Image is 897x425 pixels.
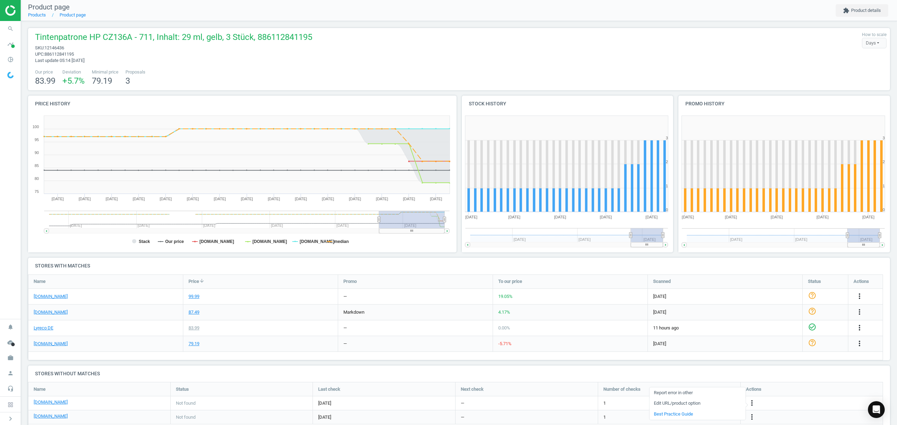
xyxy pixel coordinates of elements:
[318,400,450,406] span: [DATE]
[343,325,347,331] div: —
[176,400,196,406] span: Not found
[28,258,890,274] h4: Stores with matches
[653,325,797,331] span: 11 hours ago
[855,292,864,301] button: more_vert
[855,323,864,333] button: more_vert
[554,215,566,219] tspan: [DATE]
[649,387,745,398] a: Report error in other
[189,341,199,347] div: 79.19
[4,37,17,51] i: timeline
[28,96,457,112] h4: Price history
[35,176,39,181] text: 80
[498,278,522,285] span: To our price
[34,309,68,315] a: [DOMAIN_NAME]
[603,414,606,420] span: 1
[268,197,280,201] tspan: [DATE]
[862,215,875,219] tspan: [DATE]
[34,386,46,392] span: Name
[771,215,783,219] tspan: [DATE]
[318,414,450,420] span: [DATE]
[189,293,199,300] div: 99.99
[666,160,668,164] text: 2
[44,45,64,50] span: 12146436
[4,367,17,380] i: person
[34,413,68,419] a: [DOMAIN_NAME]
[461,386,484,392] span: Next check
[35,58,84,63] span: Last update 05:14 [DATE]
[498,341,512,346] span: -5.71 %
[645,215,658,219] tspan: [DATE]
[855,339,864,348] i: more_vert
[843,7,849,14] i: extension
[28,365,890,382] h4: Stores without matches
[862,38,886,48] div: Days
[498,309,510,315] span: 4.17 %
[649,398,745,409] a: Edit URL/product option
[34,278,46,285] span: Name
[403,197,415,201] tspan: [DATE]
[300,239,334,244] tspan: [DOMAIN_NAME]
[4,336,17,349] i: cloud_done
[748,413,756,422] button: more_vert
[653,309,797,315] span: [DATE]
[461,414,464,420] span: —
[343,278,357,285] span: Promo
[883,160,885,164] text: 2
[318,386,340,392] span: Last check
[883,208,885,212] text: 0
[808,323,816,331] i: check_circle_outline
[4,351,17,364] i: work
[883,136,885,140] text: 3
[498,294,513,299] span: 19.05 %
[34,341,68,347] a: [DOMAIN_NAME]
[92,76,112,86] span: 79.19
[189,278,199,285] span: Price
[836,4,888,17] button: extensionProduct details
[189,309,199,315] div: 87.49
[139,239,150,244] tspan: Stack
[862,32,886,38] label: How to scale
[35,163,39,168] text: 85
[5,5,55,16] img: ajHJNr6hYgQAAAAASUVORK5CYII=
[199,239,234,244] tspan: [DOMAIN_NAME]
[2,414,19,423] button: chevron_right
[189,325,199,331] div: 83.99
[748,399,756,407] i: more_vert
[430,197,442,201] tspan: [DATE]
[4,320,17,334] i: notifications
[682,215,694,219] tspan: [DATE]
[678,96,890,112] h4: Promo history
[748,413,756,421] i: more_vert
[35,32,312,45] span: Tintenpatrone HP CZ136A - 711, Inhalt: 29 ml, gelb, 3 Stück, 886112841195
[343,293,347,300] div: —
[199,278,205,284] i: arrow_downward
[4,22,17,35] i: search
[808,339,816,347] i: help_outline
[725,215,737,219] tspan: [DATE]
[376,197,388,201] tspan: [DATE]
[508,215,520,219] tspan: [DATE]
[241,197,253,201] tspan: [DATE]
[33,125,39,129] text: 100
[649,409,745,420] a: Best Practice Guide
[666,136,668,140] text: 3
[52,197,64,201] tspan: [DATE]
[4,53,17,66] i: pie_chart_outlined
[808,278,821,285] span: Status
[214,197,226,201] tspan: [DATE]
[35,189,39,194] text: 75
[35,69,55,75] span: Our price
[7,72,14,78] img: wGWNvw8QSZomAAAAABJRU5ErkJggg==
[35,138,39,142] text: 95
[35,76,55,86] span: 83.99
[816,215,829,219] tspan: [DATE]
[465,215,477,219] tspan: [DATE]
[34,399,68,405] a: [DOMAIN_NAME]
[252,239,287,244] tspan: [DOMAIN_NAME]
[35,45,44,50] span: sku :
[322,197,334,201] tspan: [DATE]
[498,325,510,330] span: 0.00 %
[160,197,172,201] tspan: [DATE]
[92,69,118,75] span: Minimal price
